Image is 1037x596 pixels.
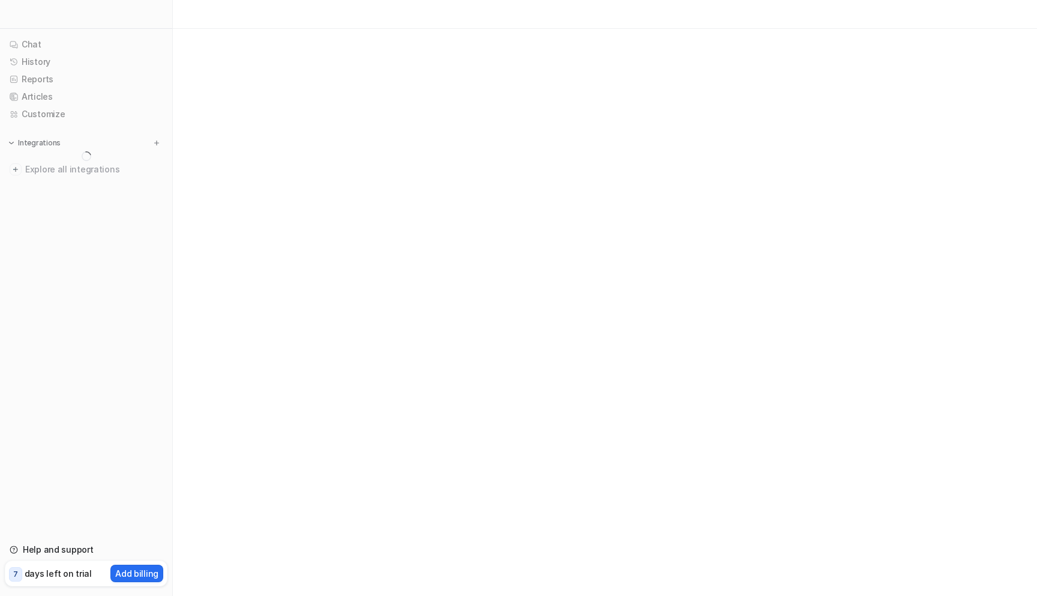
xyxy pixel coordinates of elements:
[5,88,167,105] a: Articles
[25,567,92,580] p: days left on trial
[115,567,158,580] p: Add billing
[10,163,22,175] img: explore all integrations
[5,53,167,70] a: History
[152,139,161,147] img: menu_add.svg
[5,36,167,53] a: Chat
[13,569,18,580] p: 7
[5,71,167,88] a: Reports
[110,565,163,582] button: Add billing
[5,161,167,178] a: Explore all integrations
[25,160,163,179] span: Explore all integrations
[7,139,16,147] img: expand menu
[5,106,167,123] a: Customize
[5,541,167,558] a: Help and support
[18,138,61,148] p: Integrations
[5,137,64,149] button: Integrations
